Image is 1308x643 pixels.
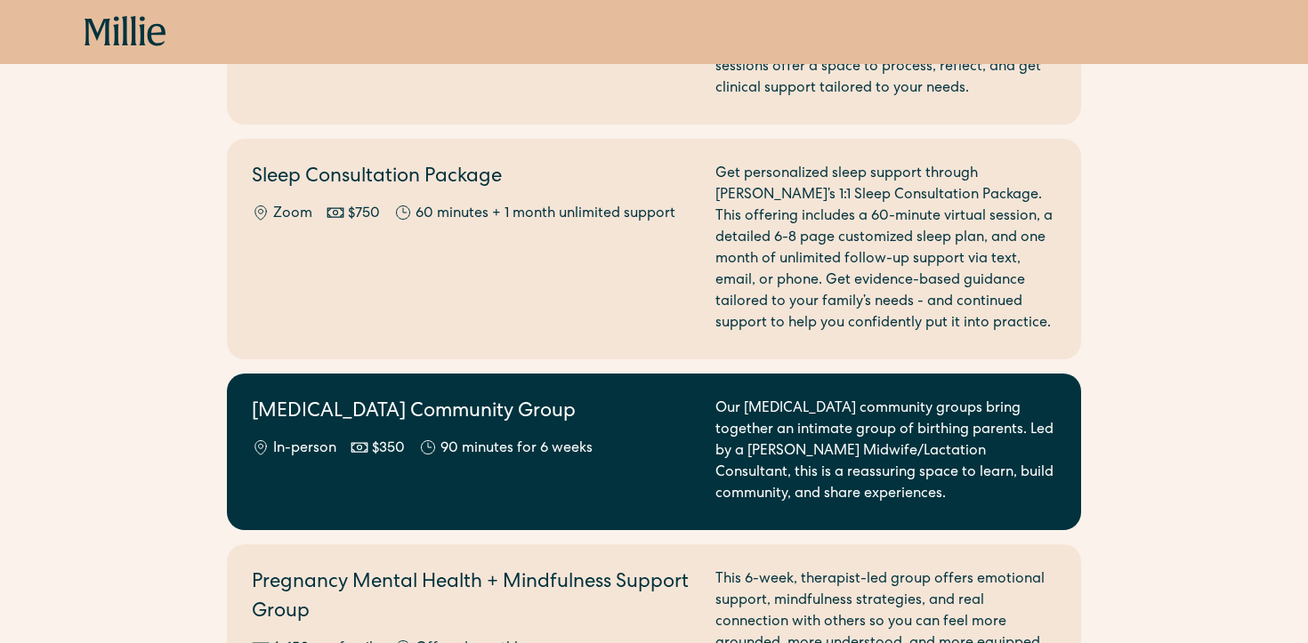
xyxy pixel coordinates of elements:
div: 60 minutes + 1 month unlimited support [416,204,675,225]
div: In-person [273,438,336,460]
div: 90 minutes for 6 weeks [440,438,593,460]
h2: [MEDICAL_DATA] Community Group [252,398,694,428]
h2: Sleep Consultation Package [252,164,694,193]
div: $750 [348,204,380,225]
div: Zoom [273,204,312,225]
a: [MEDICAL_DATA] Community GroupIn-person$35090 minutes for 6 weeksOur [MEDICAL_DATA] community gro... [227,374,1081,530]
h2: Pregnancy Mental Health + Mindfulness Support Group [252,569,694,628]
div: Get personalized sleep support through [PERSON_NAME]’s 1:1 Sleep Consultation Package. This offer... [715,164,1056,334]
div: Our [MEDICAL_DATA] community groups bring together an intimate group of birthing parents. Led by ... [715,398,1056,505]
div: $350 [372,438,405,460]
a: Sleep Consultation PackageZoom$75060 minutes + 1 month unlimited supportGet personalized sleep su... [227,139,1081,359]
